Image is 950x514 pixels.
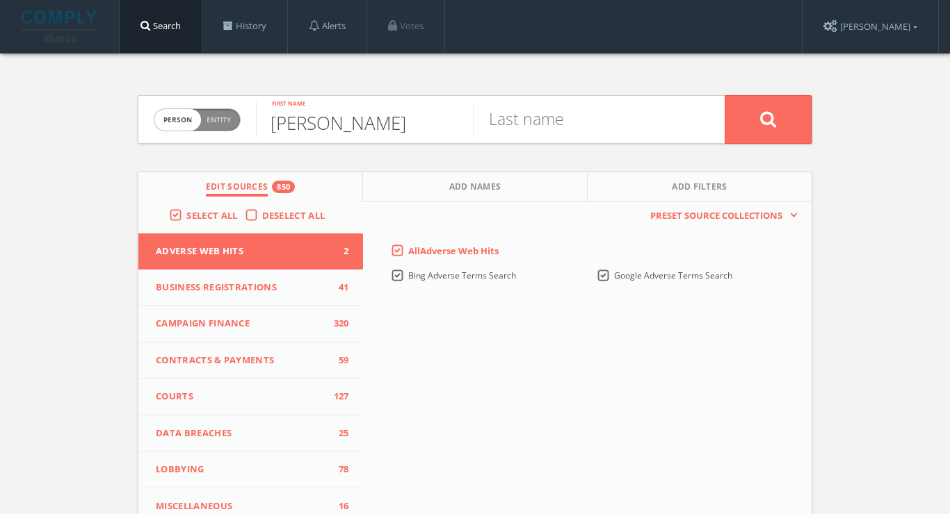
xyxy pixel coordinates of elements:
span: Preset Source Collections [643,209,789,223]
span: 25 [328,426,349,440]
button: Courts127 [138,379,363,415]
span: Add Names [449,181,501,197]
button: Preset Source Collections [643,209,798,223]
span: Select All [186,209,237,222]
button: Business Registrations41 [138,270,363,306]
span: Edit Sources [206,181,268,197]
span: 127 [328,390,349,404]
span: Adverse Web Hits [156,244,328,258]
span: 78 [328,463,349,476]
span: Bing Adverse Terms Search [408,270,516,281]
span: All Adverse Web Hits [408,244,499,257]
span: Contracts & Payments [156,354,328,367]
span: Lobbying [156,463,328,476]
span: Add Filters [672,181,727,197]
span: Miscellaneous [156,499,328,513]
span: 2 [328,244,349,258]
span: 41 [328,281,349,295]
img: illumis [22,10,99,42]
span: Deselect All [262,209,325,222]
span: Entity [207,115,231,125]
button: Data Breaches25 [138,415,363,452]
button: Add Names [363,172,588,202]
span: 320 [328,317,349,331]
span: Google Adverse Terms Search [614,270,732,281]
span: 59 [328,354,349,367]
span: Courts [156,390,328,404]
button: Add Filters [588,172,812,202]
button: Adverse Web Hits2 [138,233,363,270]
span: Business Registrations [156,281,328,295]
button: Edit Sources850 [138,172,363,202]
span: Data Breaches [156,426,328,440]
button: Contracts & Payments59 [138,342,363,379]
button: Lobbying78 [138,451,363,488]
div: 850 [272,181,295,193]
span: Campaign Finance [156,317,328,331]
span: person [154,109,201,131]
span: 16 [328,499,349,513]
button: Campaign Finance320 [138,306,363,342]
